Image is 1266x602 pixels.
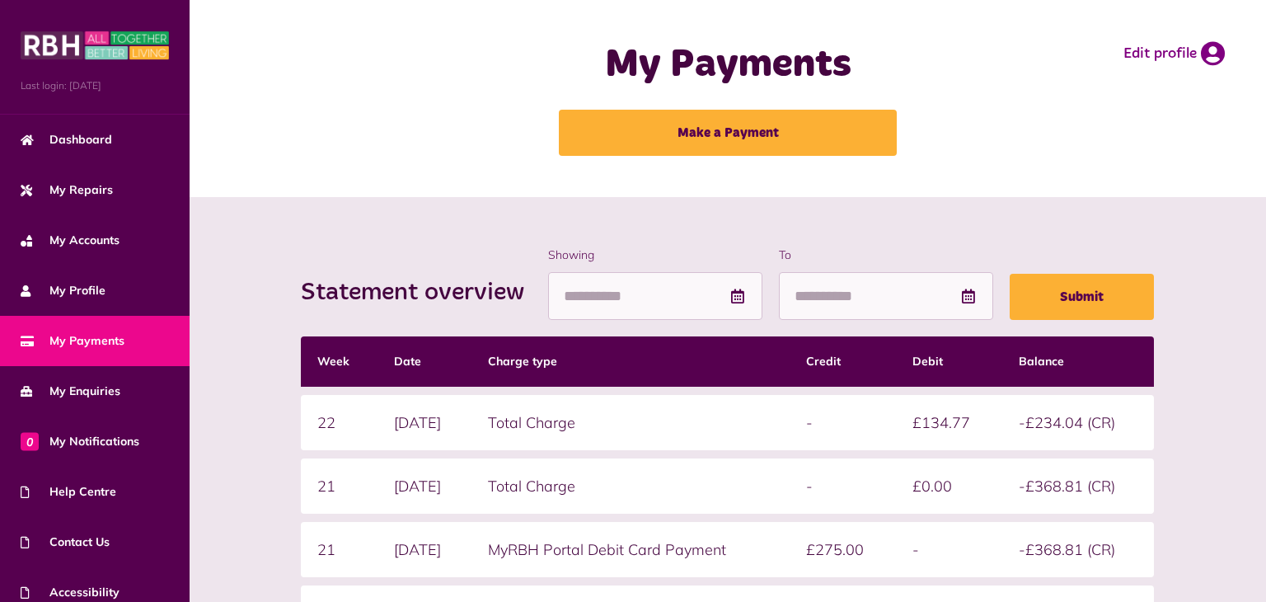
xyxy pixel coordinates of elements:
[301,336,377,387] th: Week
[1010,274,1154,320] button: Submit
[471,336,790,387] th: Charge type
[21,29,169,62] img: MyRBH
[471,395,790,450] td: Total Charge
[301,395,377,450] td: 22
[301,522,377,577] td: 21
[21,584,120,601] span: Accessibility
[1123,41,1225,66] a: Edit profile
[377,395,471,450] td: [DATE]
[301,459,377,514] td: 21
[21,332,124,350] span: My Payments
[21,534,110,551] span: Contact Us
[377,459,471,514] td: [DATE]
[790,522,896,577] td: £275.00
[476,41,981,89] h1: My Payments
[21,131,112,148] span: Dashboard
[896,522,1002,577] td: -
[377,522,471,577] td: [DATE]
[1002,336,1154,387] th: Balance
[1002,459,1154,514] td: -£368.81 (CR)
[896,395,1002,450] td: £134.77
[21,78,169,93] span: Last login: [DATE]
[790,459,896,514] td: -
[21,181,113,199] span: My Repairs
[301,278,541,308] h2: Statement overview
[1002,522,1154,577] td: -£368.81 (CR)
[21,433,139,450] span: My Notifications
[471,522,790,577] td: MyRBH Portal Debit Card Payment
[896,336,1002,387] th: Debit
[779,247,993,264] label: To
[21,432,39,450] span: 0
[896,459,1002,514] td: £0.00
[21,383,120,400] span: My Enquiries
[548,247,762,264] label: Showing
[21,282,105,299] span: My Profile
[471,459,790,514] td: Total Charge
[21,483,116,501] span: Help Centre
[790,336,896,387] th: Credit
[790,395,896,450] td: -
[559,110,897,156] a: Make a Payment
[377,336,471,387] th: Date
[21,232,120,249] span: My Accounts
[1002,395,1154,450] td: -£234.04 (CR)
